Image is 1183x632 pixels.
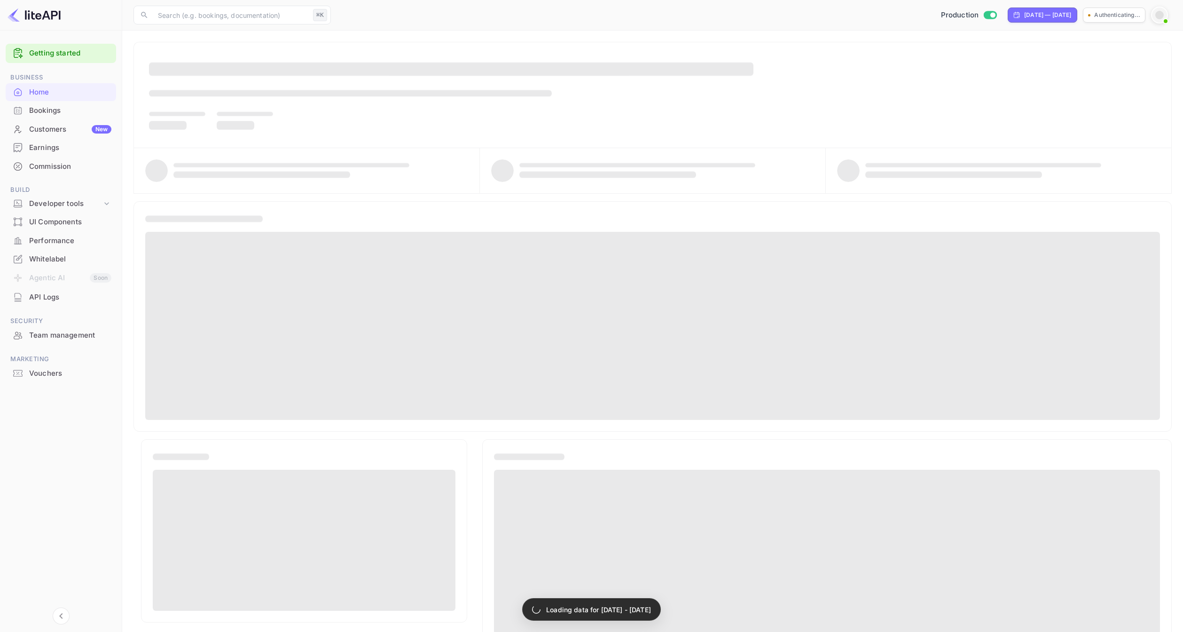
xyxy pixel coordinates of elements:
[29,330,111,341] div: Team management
[313,9,327,21] div: ⌘K
[29,292,111,303] div: API Logs
[1008,8,1077,23] div: Click to change the date range period
[6,326,116,345] div: Team management
[6,364,116,382] a: Vouchers
[6,158,116,175] a: Commission
[6,196,116,212] div: Developer tools
[29,254,111,265] div: Whitelabel
[6,139,116,156] a: Earnings
[6,316,116,326] span: Security
[29,236,111,246] div: Performance
[6,139,116,157] div: Earnings
[6,250,116,268] a: Whitelabel
[29,124,111,135] div: Customers
[546,605,651,615] p: Loading data for [DATE] - [DATE]
[1094,11,1140,19] p: Authenticating...
[6,72,116,83] span: Business
[6,83,116,102] div: Home
[92,125,111,134] div: New
[6,83,116,101] a: Home
[6,326,116,344] a: Team management
[6,232,116,250] div: Performance
[29,217,111,228] div: UI Components
[6,354,116,364] span: Marketing
[29,198,102,209] div: Developer tools
[6,102,116,119] a: Bookings
[6,364,116,383] div: Vouchers
[6,120,116,138] a: CustomersNew
[29,142,111,153] div: Earnings
[6,185,116,195] span: Build
[6,102,116,120] div: Bookings
[29,48,111,59] a: Getting started
[152,6,309,24] input: Search (e.g. bookings, documentation)
[6,232,116,249] a: Performance
[6,288,116,306] a: API Logs
[6,250,116,269] div: Whitelabel
[6,213,116,230] a: UI Components
[1024,11,1071,19] div: [DATE] — [DATE]
[941,10,979,21] span: Production
[29,368,111,379] div: Vouchers
[29,161,111,172] div: Commission
[29,105,111,116] div: Bookings
[6,120,116,139] div: CustomersNew
[53,608,70,624] button: Collapse navigation
[937,10,1001,21] div: Switch to Sandbox mode
[8,8,61,23] img: LiteAPI logo
[6,44,116,63] div: Getting started
[29,87,111,98] div: Home
[6,213,116,231] div: UI Components
[6,158,116,176] div: Commission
